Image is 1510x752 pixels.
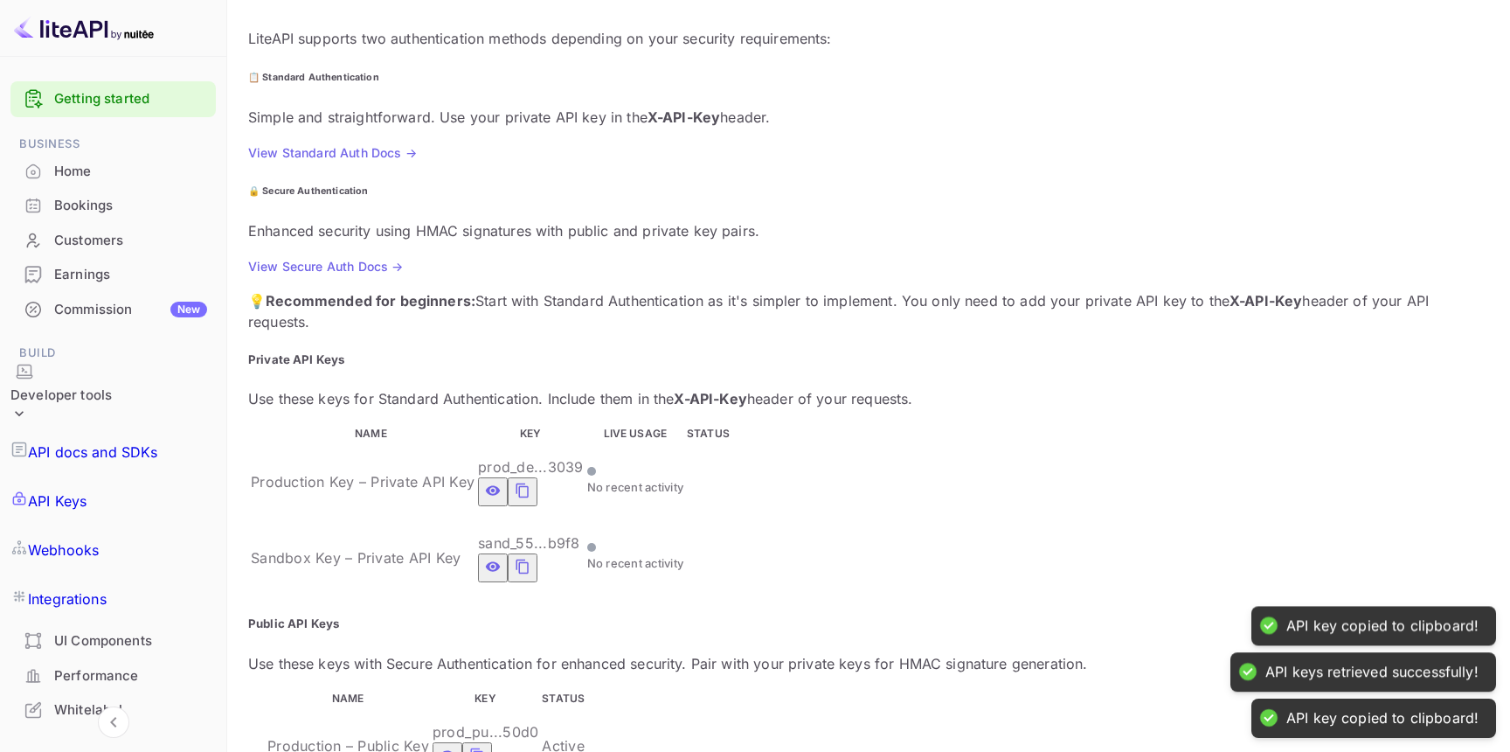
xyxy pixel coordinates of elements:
p: Integrations [28,588,107,609]
div: Home [10,155,216,189]
div: Whitelabel [10,693,216,728]
h6: 📋 Standard Authentication [248,71,1489,85]
p: Use these keys with Secure Authentication for enhanced security. Pair with your private keys for ... [248,653,1489,674]
span: No recent activity [587,480,684,494]
div: Performance [54,666,207,686]
p: Use these keys for Standard Authentication. Include them in the header of your requests. [248,388,1489,409]
div: Developer tools [10,363,112,428]
div: Customers [54,231,207,251]
div: Earnings [54,265,207,285]
th: LIVE USAGE [586,425,685,442]
th: KEY [477,425,585,442]
a: Customers [10,224,216,256]
div: Getting started [10,81,216,117]
span: Build [10,344,216,363]
a: API Keys [10,477,216,526]
div: Customers [10,224,216,258]
span: sand_55...b9f8 [478,534,580,552]
a: Earnings [10,258,216,290]
table: private api keys table [248,423,749,596]
div: Earnings [10,258,216,292]
span: No recent activity [587,556,684,570]
h5: Public API Keys [248,616,1489,633]
a: Performance [10,659,216,692]
div: API key copied to clipboard! [1286,617,1479,636]
a: Webhooks [10,526,216,574]
a: API docs and SDKs [10,428,216,477]
a: Home [10,155,216,187]
strong: X-API-Key [1229,292,1302,310]
div: API keys retrieved successfully! [1265,663,1479,681]
p: API Keys [28,491,87,512]
th: STATUS [541,690,602,707]
strong: X-API-Key [674,390,746,407]
p: 💡 Start with Standard Authentication as it's simpler to implement. You only need to add your priv... [248,290,1489,332]
th: KEY [432,690,540,707]
a: Bookings [10,189,216,221]
span: prod_pu...50d0 [433,723,539,741]
div: Bookings [54,196,207,216]
span: Sandbox Key – Private API Key [251,549,461,567]
span: prod_de...3039 [478,458,584,476]
span: Business [10,135,216,154]
div: UI Components [10,624,216,658]
div: UI Components [54,631,207,651]
a: CommissionNew [10,293,216,325]
div: Whitelabel [54,700,207,721]
p: Enhanced security using HMAC signatures with public and private key pairs. [248,220,1489,241]
a: Whitelabel [10,693,216,726]
strong: Recommended for beginners: [266,292,475,310]
a: View Standard Auth Docs → [248,145,417,160]
h5: Private API Keys [248,352,1489,369]
p: Simple and straightforward. Use your private API key in the header. [248,107,1489,128]
th: NAME [250,425,475,442]
div: Performance [10,659,216,693]
div: API key copied to clipboard! [1286,709,1479,728]
a: Integrations [10,574,216,623]
a: View Secure Auth Docs → [248,259,403,274]
img: LiteAPI logo [14,14,154,42]
button: Collapse navigation [98,707,129,738]
a: Getting started [54,89,207,109]
th: NAME [250,690,430,707]
div: Bookings [10,189,216,223]
div: Home [54,162,207,182]
a: UI Components [10,624,216,657]
div: Commission [54,300,207,320]
p: Webhooks [28,540,99,561]
h6: 🔒 Secure Authentication [248,185,1489,198]
p: API docs and SDKs [28,442,158,463]
div: New [170,302,207,317]
p: LiteAPI supports two authentication methods depending on your security requirements: [248,28,1489,49]
div: Developer tools [10,386,112,406]
div: CommissionNew [10,293,216,327]
span: Production Key – Private API Key [251,473,474,491]
strong: X-API-Key [648,108,720,126]
th: STATUS [686,425,747,442]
